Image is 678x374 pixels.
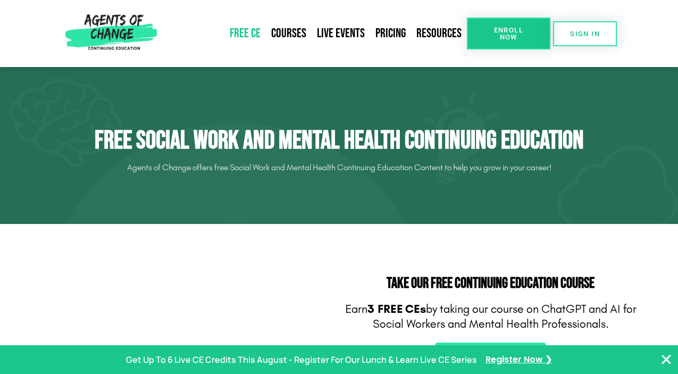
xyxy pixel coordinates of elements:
[266,21,312,46] a: Courses
[370,21,411,46] a: Pricing
[435,343,546,367] a: Claim My Free CEUs!
[161,21,467,46] nav: Menu
[553,21,617,46] a: SIGN IN
[345,276,637,291] h2: Take Our FREE Continuing Education Course
[411,21,467,46] a: Resources
[367,302,426,316] b: 3 FREE CEs
[345,302,637,332] p: Earn by taking our course on ChatGPT and AI for Social Workers and Mental Health Professionals.
[312,21,370,46] a: Live Events
[224,21,266,46] a: Free CE
[41,159,637,176] p: Agents of Change offers free Social Work and Mental Health Continuing Education Content to help y...
[570,30,600,37] span: SIGN IN
[484,27,533,40] span: Enroll Now
[41,126,637,156] h1: Free Social Work and Mental Health Continuing Education
[660,353,673,366] button: Close Banner
[486,352,552,368] a: Register Now ❯
[467,18,550,49] a: Enroll Now
[126,352,477,368] p: Get Up To 6 Live CE Credits This August - Register For Our Lunch & Learn Live CE Series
